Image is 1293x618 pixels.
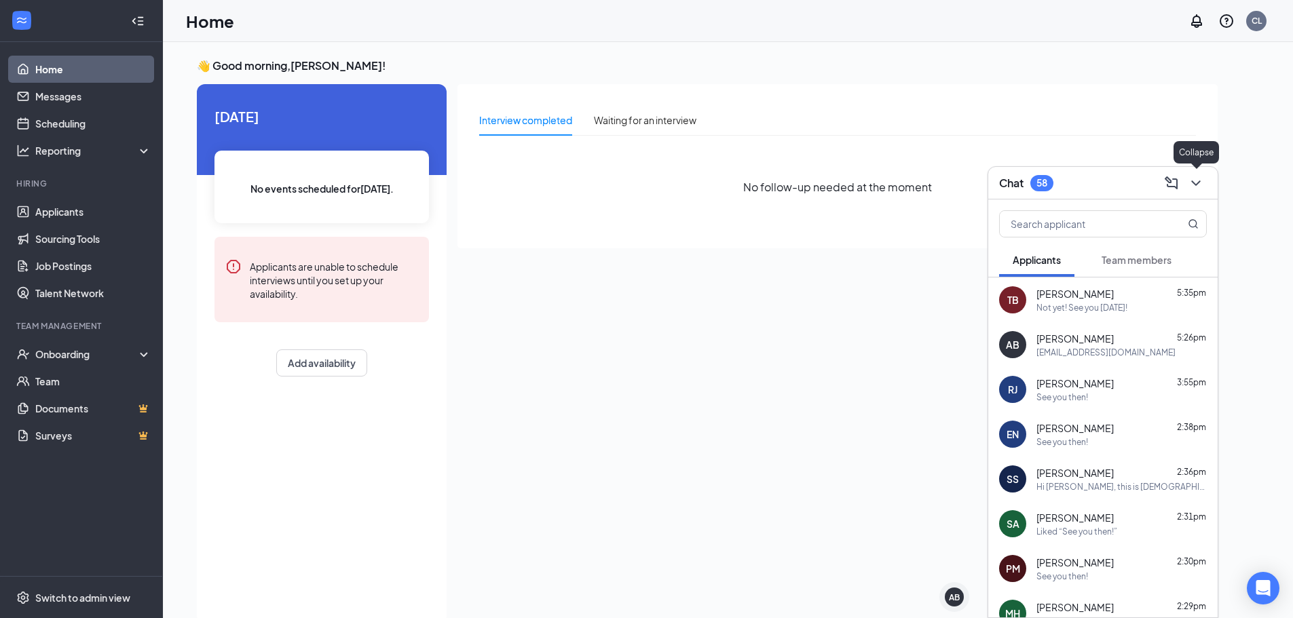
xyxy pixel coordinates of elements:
div: Interview completed [479,113,572,128]
svg: Error [225,258,242,275]
span: [PERSON_NAME] [1036,421,1114,435]
h3: 👋 Good morning, [PERSON_NAME] ! [197,58,1218,73]
span: [PERSON_NAME] [1036,511,1114,524]
button: Add availability [276,349,367,376]
div: RJ [1008,383,1017,396]
div: Collapse [1174,141,1219,163]
span: No events scheduled for [DATE] . [250,181,394,196]
svg: MagnifyingGlass [1188,218,1199,229]
span: [DATE] [214,106,429,127]
div: See you then! [1036,571,1088,582]
span: 2:30pm [1177,556,1206,566]
div: See you then! [1036,391,1088,403]
a: Team [35,368,151,395]
div: Onboarding [35,347,140,361]
span: 2:36pm [1177,467,1206,477]
svg: Collapse [131,14,145,28]
svg: Notifications [1188,13,1205,29]
div: PM [1006,562,1020,575]
span: Team members [1102,254,1172,266]
span: No follow-up needed at the moment [743,178,932,195]
a: Home [35,56,151,83]
a: Job Postings [35,252,151,279]
div: SA [1007,517,1019,530]
span: [PERSON_NAME] [1036,466,1114,480]
div: Switch to admin view [35,591,130,604]
h1: Home [186,9,234,33]
a: DocumentsCrown [35,395,151,422]
span: 5:26pm [1177,332,1206,343]
span: [PERSON_NAME] [1036,600,1114,614]
svg: Settings [16,591,30,604]
a: Applicants [35,198,151,225]
span: Applicants [1013,254,1061,266]
span: [PERSON_NAME] [1036,332,1114,345]
div: Hi [PERSON_NAME], this is [DEMOGRAPHIC_DATA] with [DEMOGRAPHIC_DATA]-fil-A at [GEOGRAPHIC_DATA], ... [1036,481,1207,493]
a: Sourcing Tools [35,225,151,252]
svg: Analysis [16,144,30,157]
a: Scheduling [35,110,151,137]
div: 58 [1036,177,1047,189]
span: 2:38pm [1177,422,1206,432]
a: SurveysCrown [35,422,151,449]
a: Talent Network [35,279,151,307]
h3: Chat [999,176,1024,191]
div: SS [1007,472,1019,486]
svg: QuestionInfo [1218,13,1235,29]
a: Messages [35,83,151,110]
span: 2:31pm [1177,511,1206,522]
button: ChevronDown [1185,172,1207,194]
div: Hiring [16,178,149,189]
svg: UserCheck [16,347,30,361]
div: Applicants are unable to schedule interviews until you set up your availability. [250,258,418,301]
div: Team Management [16,320,149,332]
div: TB [1007,293,1019,307]
span: 5:35pm [1177,288,1206,298]
div: CL [1252,15,1262,26]
div: [EMAIL_ADDRESS][DOMAIN_NAME] [1036,347,1176,358]
button: ComposeMessage [1161,172,1182,194]
div: AB [1006,338,1019,351]
div: Liked “See you then!” [1036,526,1117,537]
span: [PERSON_NAME] [1036,556,1114,569]
svg: WorkstreamLogo [15,14,29,27]
svg: ChevronDown [1188,175,1204,191]
input: Search applicant [1000,211,1161,237]
div: AB [949,592,960,603]
div: See you then! [1036,436,1088,448]
div: Open Intercom Messenger [1247,572,1279,604]
span: 2:29pm [1177,601,1206,611]
span: [PERSON_NAME] [1036,287,1114,301]
div: Reporting [35,144,152,157]
span: 3:55pm [1177,377,1206,387]
div: Not yet! See you [DATE]! [1036,302,1127,313]
svg: ComposeMessage [1163,175,1180,191]
div: Waiting for an interview [594,113,696,128]
span: [PERSON_NAME] [1036,376,1114,390]
div: EN [1007,427,1019,441]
